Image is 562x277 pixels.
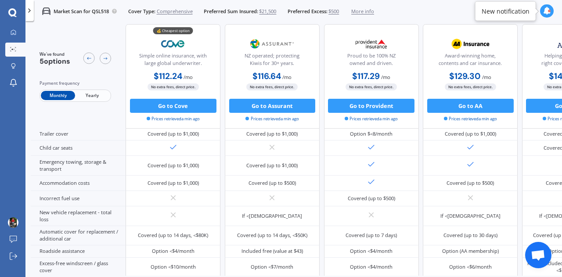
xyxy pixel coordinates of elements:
[40,80,111,87] div: Payment frequency
[447,180,494,187] div: Covered (up to $500)
[54,8,109,15] p: Market Scan for QSL518
[41,91,75,101] span: Monthly
[482,74,491,80] span: / mo
[75,91,109,101] span: Yearly
[31,226,126,245] div: Automatic cover for replacement / additional car
[31,206,126,226] div: New vehicle replacement - total loss
[447,35,494,53] img: AA.webp
[249,180,296,187] div: Covered (up to $500)
[348,195,395,202] div: Covered (up to $500)
[350,248,393,255] div: Option <$4/month
[246,130,298,137] div: Covered (up to $1,000)
[148,84,199,90] span: No extra fees, direct price.
[31,140,126,156] div: Child car seats
[151,263,196,270] div: Option <$10/month
[148,162,199,169] div: Covered (up to $1,000)
[31,156,126,175] div: Emergency towing, storage & transport
[442,248,499,255] div: Option (AA membership)
[259,8,276,15] span: $21,500
[147,116,200,122] span: Prices retrieved a min ago
[330,52,412,70] div: Proud to be 100% NZ owned and driven.
[246,84,298,90] span: No extra fees, direct price.
[42,7,50,15] img: car.f15378c7a67c060ca3f3.svg
[184,74,193,80] span: / mo
[249,35,295,53] img: Assurant.png
[204,8,258,15] span: Preferred Sum Insured:
[346,84,397,90] span: No extra fees, direct price.
[482,7,530,15] div: New notification
[128,8,155,15] span: Cover Type:
[245,116,299,122] span: Prices retrieved a min ago
[153,28,193,35] div: 💰 Cheapest option
[132,52,214,70] div: Simple online insurance, with large global underwriter.
[381,74,390,80] span: / mo
[31,258,126,277] div: Excess-free windscreen / glass cover
[449,71,481,82] b: $129.30
[8,217,18,228] img: ACg8ocIMG5aUawwvHZUFjFkke6qR_t0VQMvTl8CknCXB1LhMOQLhFw=s96-c
[445,130,496,137] div: Covered (up to $1,000)
[445,84,496,90] span: No extra fees, direct price.
[427,99,514,113] button: Go to AA
[150,35,197,53] img: Cove.webp
[138,232,208,239] div: Covered (up to 14 days, <$80K)
[288,8,328,15] span: Preferred Excess:
[154,71,182,82] b: $112.24
[328,8,339,15] span: $500
[231,52,313,70] div: NZ operated; protecting Kiwis for 30+ years.
[352,71,380,82] b: $117.29
[440,212,501,219] div: If <[DEMOGRAPHIC_DATA]
[345,116,398,122] span: Prices retrieved a min ago
[31,176,126,191] div: Accommodation costs
[237,232,307,239] div: Covered (up to 14 days, <$50K)
[157,8,193,15] span: Comprehensive
[251,263,293,270] div: Option <$7/month
[351,8,374,15] span: More info
[525,242,551,268] a: Open chat
[40,57,70,66] span: 5 options
[346,232,397,239] div: Covered (up to 7 days)
[31,128,126,140] div: Trailer cover
[241,248,303,255] div: Included free (value at $43)
[31,191,126,206] div: Incorrect fuel use
[328,99,414,113] button: Go to Provident
[246,162,298,169] div: Covered (up to $1,000)
[350,130,393,137] div: Option $<8/month
[429,52,512,70] div: Award-winning home, contents and car insurance.
[130,99,216,113] button: Go to Cove
[350,263,393,270] div: Option <$4/month
[443,232,497,239] div: Covered (up to 30 days)
[242,212,302,219] div: If <[DEMOGRAPHIC_DATA]
[148,130,199,137] div: Covered (up to $1,000)
[152,248,195,255] div: Option <$4/month
[31,245,126,258] div: Roadside assistance
[40,51,70,58] span: We've found
[252,71,281,82] b: $116.64
[282,74,292,80] span: / mo
[449,263,492,270] div: Option <$6/month
[444,116,497,122] span: Prices retrieved a min ago
[229,99,316,113] button: Go to Assurant
[148,180,199,187] div: Covered (up to $1,000)
[348,35,395,53] img: Provident.png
